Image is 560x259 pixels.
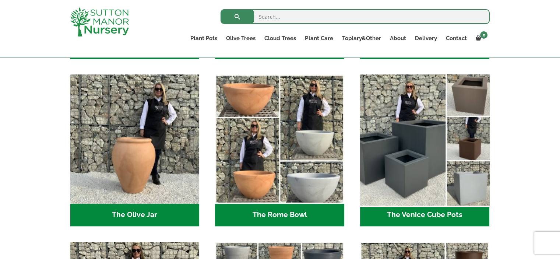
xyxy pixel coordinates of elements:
img: The Rome Bowl [215,74,344,204]
h2: The Venice Cube Pots [360,204,489,227]
a: Cloud Trees [260,33,300,43]
img: The Venice Cube Pots [357,71,492,207]
a: Visit product category The Venice Cube Pots [360,74,489,226]
a: Plant Pots [186,33,222,43]
img: logo [70,7,129,36]
a: Topiary&Other [337,33,385,43]
img: The Olive Jar [70,74,200,204]
h2: The Rome Bowl [215,204,344,227]
a: Olive Trees [222,33,260,43]
span: 0 [480,31,487,39]
a: About [385,33,410,43]
a: Visit product category The Olive Jar [70,74,200,226]
h2: The Olive Jar [70,204,200,227]
a: Visit product category The Rome Bowl [215,74,344,226]
input: Search... [221,9,490,24]
a: 0 [471,33,490,43]
a: Contact [441,33,471,43]
a: Delivery [410,33,441,43]
a: Plant Care [300,33,337,43]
